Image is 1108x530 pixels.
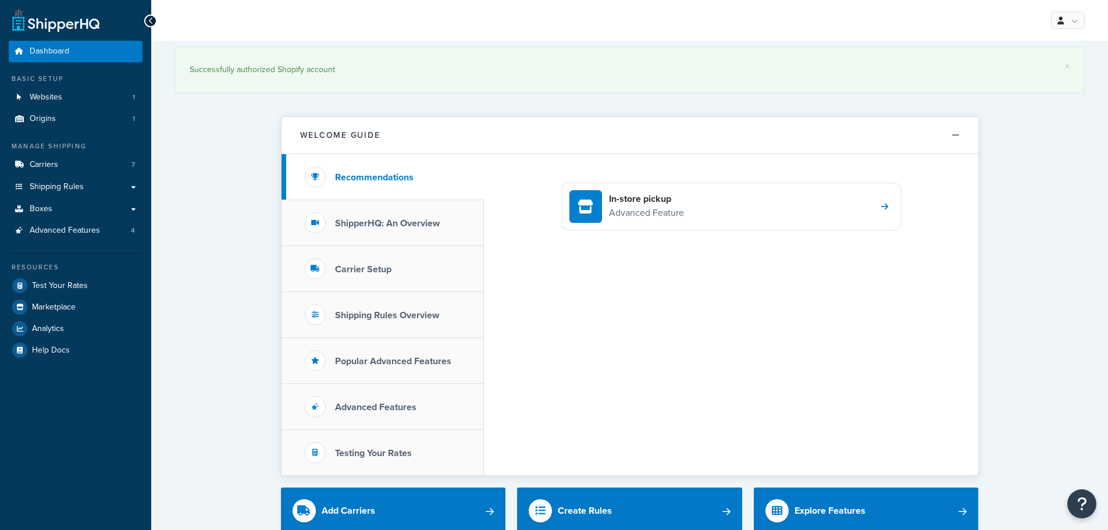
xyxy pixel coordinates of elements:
[9,74,142,84] div: Basic Setup
[282,117,978,154] button: Welcome Guide
[322,503,375,519] div: Add Carriers
[9,220,142,241] li: Advanced Features
[32,324,64,334] span: Analytics
[609,205,684,220] p: Advanced Feature
[30,160,58,170] span: Carriers
[133,114,135,124] span: 1
[9,154,142,176] a: Carriers7
[335,402,416,412] h3: Advanced Features
[30,182,84,192] span: Shipping Rules
[190,62,1070,78] div: Successfully authorized Shopify account
[9,318,142,339] a: Analytics
[9,262,142,272] div: Resources
[32,303,76,312] span: Marketplace
[558,503,612,519] div: Create Rules
[9,87,142,108] a: Websites1
[30,226,100,236] span: Advanced Features
[9,275,142,296] a: Test Your Rates
[9,220,142,241] a: Advanced Features4
[335,264,391,275] h3: Carrier Setup
[9,87,142,108] li: Websites
[9,141,142,151] div: Manage Shipping
[30,93,62,102] span: Websites
[32,346,70,355] span: Help Docs
[133,93,135,102] span: 1
[1067,489,1096,518] button: Open Resource Center
[30,47,69,56] span: Dashboard
[9,297,142,318] a: Marketplace
[335,172,414,183] h3: Recommendations
[9,41,142,62] a: Dashboard
[300,131,380,140] h2: Welcome Guide
[30,204,52,214] span: Boxes
[9,154,142,176] li: Carriers
[9,340,142,361] a: Help Docs
[9,108,142,130] li: Origins
[795,503,865,519] div: Explore Features
[131,226,135,236] span: 4
[335,310,439,321] h3: Shipping Rules Overview
[335,356,451,367] h3: Popular Advanced Features
[32,281,88,291] span: Test Your Rates
[9,198,142,220] a: Boxes
[1065,62,1070,71] a: ×
[609,193,684,205] h4: In-store pickup
[30,114,56,124] span: Origins
[131,160,135,170] span: 7
[9,176,142,198] a: Shipping Rules
[335,218,440,229] h3: ShipperHQ: An Overview
[335,448,412,458] h3: Testing Your Rates
[9,108,142,130] a: Origins1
